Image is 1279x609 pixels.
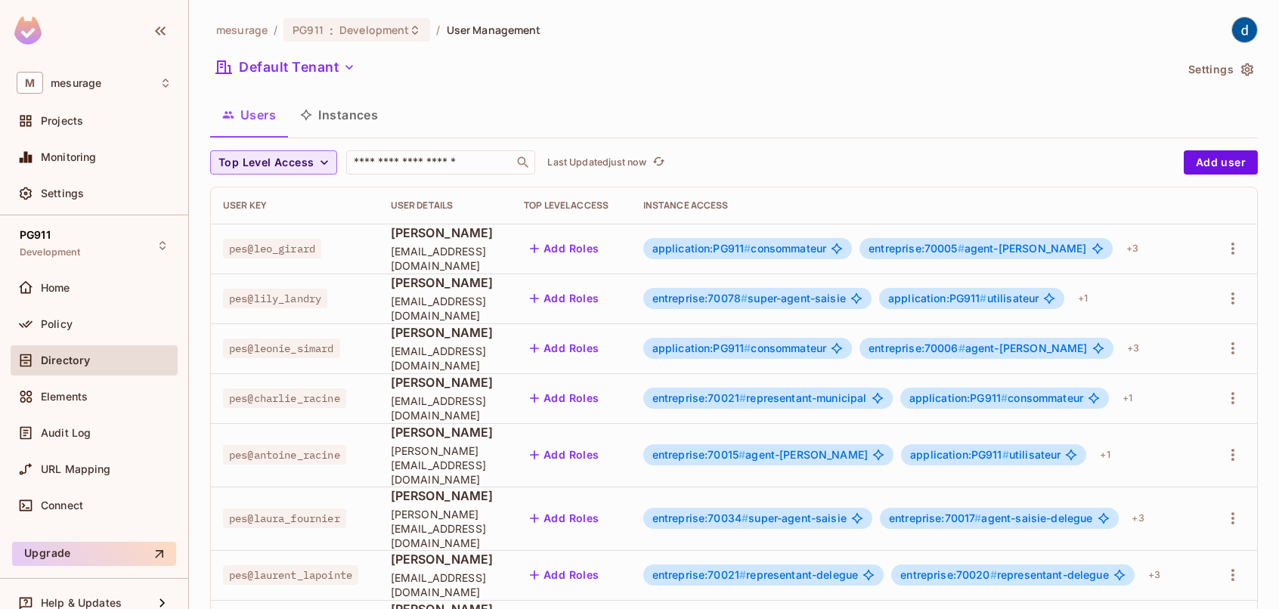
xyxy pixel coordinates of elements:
span: Help & Updates [41,597,122,609]
div: + 3 [1126,506,1150,530]
li: / [274,23,277,37]
button: Top Level Access [210,150,337,175]
span: utilisateur [888,292,1039,304]
span: pes@leonie_simard [223,339,340,358]
span: [EMAIL_ADDRESS][DOMAIN_NAME] [391,394,500,422]
button: Add Roles [524,563,605,587]
span: entreprise:70017 [889,512,982,524]
span: M [17,72,43,94]
button: Add Roles [524,336,605,360]
span: pes@laurent_lapointe [223,565,358,585]
span: pes@laura_fournier [223,509,346,528]
span: [PERSON_NAME] [391,324,500,341]
button: Add Roles [524,506,605,530]
span: consommateur [909,392,1084,404]
span: [EMAIL_ADDRESS][DOMAIN_NAME] [391,294,500,323]
span: [PERSON_NAME] [391,487,500,504]
span: # [744,342,751,354]
span: [EMAIL_ADDRESS][DOMAIN_NAME] [391,244,500,273]
span: # [742,512,748,524]
span: application:PG911 [888,292,987,304]
div: + 3 [1142,563,1166,587]
span: utilisateur [910,449,1061,461]
span: agent-[PERSON_NAME] [869,342,1087,354]
span: Workspace: mesurage [51,77,101,89]
span: # [974,512,981,524]
button: Upgrade [12,542,176,566]
span: pes@lily_landry [223,289,327,308]
span: # [739,568,746,581]
span: entreprise:70034 [652,512,749,524]
span: Settings [41,187,84,199]
div: User Key [223,199,367,212]
span: entreprise:70021 [652,391,747,404]
span: entreprise:70020 [900,568,997,581]
span: [PERSON_NAME] [391,224,500,241]
span: # [744,242,751,255]
span: refresh [652,155,665,170]
span: entreprise:70015 [652,448,746,461]
span: pes@leo_girard [223,239,321,258]
span: Top Level Access [218,153,314,172]
span: agent-[PERSON_NAME] [869,243,1086,255]
span: # [741,292,748,304]
span: representant-municipal [652,392,867,404]
div: + 1 [1094,443,1116,467]
span: [PERSON_NAME] [391,424,500,441]
div: + 1 [1072,286,1094,311]
span: Click to refresh data [646,153,667,172]
span: [PERSON_NAME][EMAIL_ADDRESS][DOMAIN_NAME] [391,507,500,550]
span: # [739,391,746,404]
button: Instances [288,96,390,134]
span: entreprise:70005 [869,242,965,255]
span: URL Mapping [41,463,111,475]
span: consommateur [652,243,827,255]
span: Directory [41,354,90,366]
span: super-agent-saisie [652,292,846,304]
img: SReyMgAAAABJRU5ErkJggg== [14,17,42,45]
span: pes@antoine_racine [223,445,346,465]
button: Add user [1184,150,1258,175]
p: Last Updated just now [547,156,646,168]
span: Projects [41,115,83,127]
button: Add Roles [524,236,605,261]
span: : [329,24,334,36]
span: Development [339,23,409,37]
button: Add Roles [524,386,605,410]
button: refresh [649,153,667,172]
span: consommateur [652,342,827,354]
span: # [990,568,997,581]
span: PG911 [20,229,51,241]
div: User Details [391,199,500,212]
li: / [436,23,440,37]
span: # [739,448,745,461]
div: + 3 [1121,336,1145,360]
span: entreprise:70006 [869,342,965,354]
span: application:PG911 [652,342,751,354]
span: [EMAIL_ADDRESS][DOMAIN_NAME] [391,570,500,599]
span: Audit Log [41,427,91,439]
span: application:PG911 [910,448,1009,461]
span: representant-delegue [900,569,1109,581]
span: super-agent-saisie [652,512,847,524]
span: representant-delegue [652,569,859,581]
button: Add Roles [524,286,605,311]
span: the active workspace [216,23,268,37]
span: application:PG911 [909,391,1008,404]
span: pes@charlie_racine [223,388,346,408]
span: entreprise:70078 [652,292,748,304]
div: Top Level Access [524,199,619,212]
span: [EMAIL_ADDRESS][DOMAIN_NAME] [391,344,500,373]
span: Connect [41,499,83,512]
span: # [958,242,965,255]
span: Policy [41,318,73,330]
button: Default Tenant [210,55,361,79]
span: [PERSON_NAME] [391,274,500,291]
div: Instance Access [643,199,1194,212]
span: # [1001,391,1008,404]
span: application:PG911 [652,242,751,255]
span: # [980,292,987,304]
span: User Management [447,23,541,37]
button: Add Roles [524,443,605,467]
span: # [1002,448,1009,461]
